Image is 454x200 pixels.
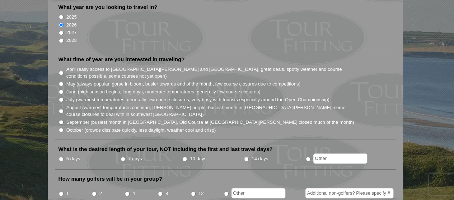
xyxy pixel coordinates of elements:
[66,37,77,44] label: 2028
[132,190,135,197] label: 4
[58,4,158,11] label: What year are you looking to travel in?
[66,66,355,80] label: April (easy access to [GEOGRAPHIC_DATA][PERSON_NAME] and [GEOGRAPHIC_DATA], great deals, spotty w...
[190,155,206,162] label: 10 days
[66,190,69,197] label: 1
[313,153,367,164] input: Other
[58,146,273,153] label: What is the desired length of your tour, NOT including the first and last travel days?
[58,175,162,182] label: How many golfers will be in your group?
[66,21,77,29] label: 2026
[305,188,393,198] input: Additional non-golfers? Please specify #
[66,96,329,103] label: July (warmest temperatures, generally few course closures, very busy with tourists especially aro...
[99,190,102,197] label: 2
[66,88,261,96] label: June (high season begins, long days, moderate temperatures, generally few course closures)
[66,104,355,118] label: August (warmest temperatures continue, [PERSON_NAME] purple, busiest month in [GEOGRAPHIC_DATA][P...
[66,119,354,126] label: September (busiest month in [GEOGRAPHIC_DATA], Old Course at [GEOGRAPHIC_DATA][PERSON_NAME] close...
[198,190,204,197] label: 12
[66,14,77,21] label: 2025
[231,188,285,198] input: Other
[66,127,216,134] label: October (crowds dissipate quickly, less daylight, weather cool and crisp)
[66,81,300,88] label: May (always popular, gorse in bloom, busier towards end of the month, few course closures due to ...
[165,190,168,197] label: 8
[58,56,185,63] label: What time of year are you interested in traveling?
[66,29,77,36] label: 2027
[252,155,268,162] label: 14 days
[128,155,142,162] label: 7 days
[66,155,80,162] label: 5 days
